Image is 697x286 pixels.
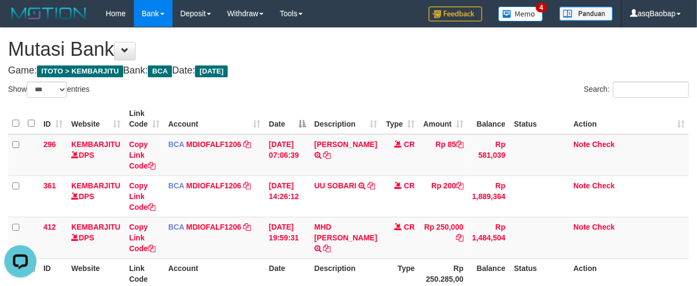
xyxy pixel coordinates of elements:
[468,217,509,258] td: Rp 1,484,504
[584,82,689,98] label: Search:
[419,104,468,134] th: Amount: activate to sort column ascending
[324,151,331,159] a: Copy RIAN HIDAYAT to clipboard
[314,223,377,242] a: MHD [PERSON_NAME]
[404,181,415,190] span: CR
[243,181,251,190] a: Copy MDIOFALF1206 to clipboard
[613,82,689,98] input: Search:
[67,104,125,134] th: Website: activate to sort column ascending
[592,140,614,149] a: Check
[265,175,310,217] td: [DATE] 14:26:12
[43,181,56,190] span: 361
[310,104,381,134] th: Description: activate to sort column ascending
[129,181,155,211] a: Copy Link Code
[381,104,419,134] th: Type: activate to sort column ascending
[536,3,547,12] span: 4
[168,140,184,149] span: BCA
[164,104,265,134] th: Account: activate to sort column ascending
[8,5,89,21] img: MOTION_logo.png
[67,134,125,176] td: DPS
[39,104,67,134] th: ID: activate to sort column ascending
[265,217,310,258] td: [DATE] 19:59:31
[125,104,164,134] th: Link Code: activate to sort column ascending
[509,104,569,134] th: Status
[573,181,590,190] a: Note
[8,65,689,76] h4: Game: Bank: Date:
[71,140,121,149] a: KEMBARJITU
[186,181,242,190] a: MDIOFALF1206
[265,104,310,134] th: Date: activate to sort column descending
[324,244,331,253] a: Copy MHD YUSUF to clipboard
[368,181,375,190] a: Copy UU SOBARI to clipboard
[37,65,123,77] span: ITOTO > KEMBARJITU
[314,181,357,190] a: UU SOBARI
[168,223,184,231] span: BCA
[243,140,251,149] a: Copy MDIOFALF1206 to clipboard
[43,223,56,231] span: 412
[265,134,310,176] td: [DATE] 07:06:39
[71,181,121,190] a: KEMBARJITU
[498,6,543,21] img: Button%20Memo.svg
[129,223,155,253] a: Copy Link Code
[243,223,251,231] a: Copy MDIOFALF1206 to clipboard
[419,217,468,258] td: Rp 250,000
[186,223,242,231] a: MDIOFALF1206
[429,6,482,21] img: Feedback.jpg
[592,223,614,231] a: Check
[456,181,463,190] a: Copy Rp 200 to clipboard
[456,233,463,242] a: Copy Rp 250,000 to clipboard
[148,65,172,77] span: BCA
[186,140,242,149] a: MDIOFALF1206
[8,39,689,60] h1: Mutasi Bank
[468,175,509,217] td: Rp 1,889,364
[404,140,415,149] span: CR
[468,134,509,176] td: Rp 581,039
[573,223,590,231] a: Note
[559,6,613,21] img: panduan.png
[592,181,614,190] a: Check
[468,104,509,134] th: Balance
[314,140,377,149] a: [PERSON_NAME]
[404,223,415,231] span: CR
[569,104,689,134] th: Action: activate to sort column ascending
[168,181,184,190] span: BCA
[129,140,155,170] a: Copy Link Code
[27,82,67,98] select: Showentries
[4,4,36,36] button: Open LiveChat chat widget
[67,175,125,217] td: DPS
[419,134,468,176] td: Rp 85
[8,82,89,98] label: Show entries
[573,140,590,149] a: Note
[419,175,468,217] td: Rp 200
[67,217,125,258] td: DPS
[456,140,463,149] a: Copy Rp 85 to clipboard
[71,223,121,231] a: KEMBARJITU
[195,65,228,77] span: [DATE]
[43,140,56,149] span: 296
